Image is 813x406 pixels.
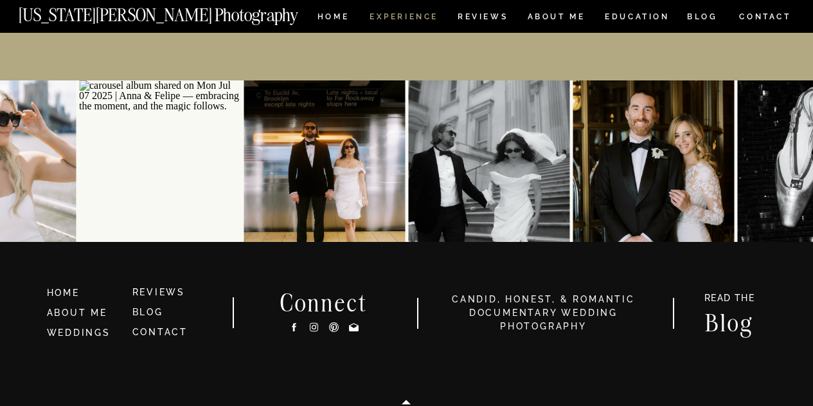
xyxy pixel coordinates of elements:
a: READ THE [698,293,762,307]
a: REVIEWS [132,287,186,297]
a: Experience [370,13,437,24]
a: ABOUT ME [527,13,585,24]
a: REVIEWS [458,13,506,24]
img: Kat & Jett, NYC style [408,80,569,242]
a: BLOG [687,13,718,24]
a: CONTACT [738,10,792,24]
h3: candid, honest, & romantic Documentary Wedding photography [436,293,652,333]
a: HOME [47,286,121,300]
h2: Connect [264,291,384,312]
a: ABOUT ME [47,308,107,318]
a: EDUCATION [603,13,671,24]
a: HOME [315,13,352,24]
a: CONTACT [132,327,188,337]
a: Blog [692,311,767,331]
img: K&J [244,80,405,242]
img: Anna & Felipe — embracing the moment, and the magic follows. [79,80,240,111]
img: A&R at The Beekman [573,80,734,242]
a: [US_STATE][PERSON_NAME] Photography [19,6,341,17]
a: BLOG [132,307,163,317]
a: WEDDINGS [47,328,111,338]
